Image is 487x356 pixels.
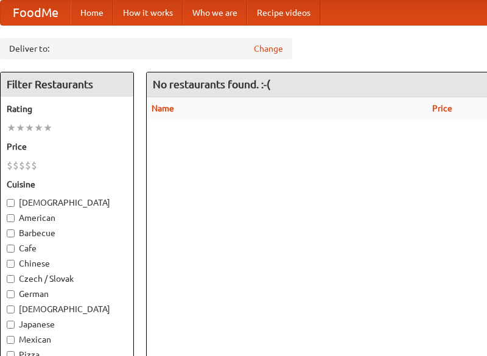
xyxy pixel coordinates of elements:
[7,227,127,239] label: Barbecue
[7,273,127,285] label: Czech / Slovak
[7,290,15,298] input: German
[7,305,15,313] input: [DEMOGRAPHIC_DATA]
[7,260,15,268] input: Chinese
[7,159,13,172] li: $
[7,245,15,253] input: Cafe
[113,1,183,25] a: How it works
[7,199,15,207] input: [DEMOGRAPHIC_DATA]
[7,321,15,329] input: Japanese
[19,159,25,172] li: $
[7,257,127,270] label: Chinese
[71,1,113,25] a: Home
[7,214,15,222] input: American
[7,121,16,134] li: ★
[7,333,127,346] label: Mexican
[7,336,15,344] input: Mexican
[247,1,320,25] a: Recipe videos
[7,242,127,254] label: Cafe
[7,212,127,224] label: American
[254,43,283,55] a: Change
[43,121,52,134] li: ★
[34,121,43,134] li: ★
[7,275,15,283] input: Czech / Slovak
[153,79,270,90] ng-pluralize: No restaurants found. :-(
[7,197,127,209] label: [DEMOGRAPHIC_DATA]
[13,159,19,172] li: $
[7,178,127,190] h5: Cuisine
[152,103,174,113] a: Name
[7,141,127,153] h5: Price
[183,1,247,25] a: Who we are
[1,1,71,25] a: FoodMe
[7,103,127,115] h5: Rating
[7,303,127,315] label: [DEMOGRAPHIC_DATA]
[31,159,37,172] li: $
[1,72,133,97] h4: Filter Restaurants
[432,103,452,113] a: Price
[25,121,34,134] li: ★
[7,288,127,300] label: German
[7,229,15,237] input: Barbecue
[16,121,25,134] li: ★
[7,318,127,330] label: Japanese
[25,159,31,172] li: $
